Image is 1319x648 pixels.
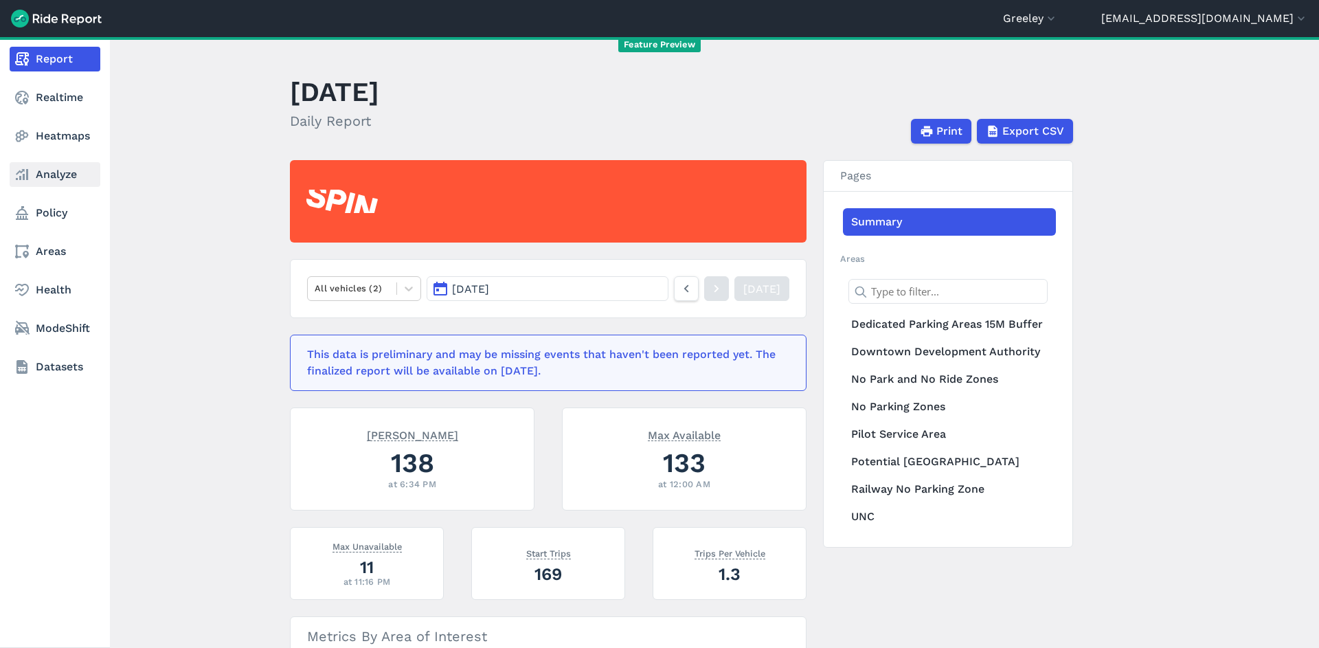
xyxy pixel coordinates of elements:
[1003,10,1058,27] button: Greeley
[670,562,789,586] div: 1.3
[290,111,379,131] h2: Daily Report
[1101,10,1308,27] button: [EMAIL_ADDRESS][DOMAIN_NAME]
[695,546,765,559] span: Trips Per Vehicle
[307,444,517,482] div: 138
[911,119,971,144] button: Print
[843,503,1056,530] a: UNC
[648,427,721,441] span: Max Available
[824,161,1072,192] h3: Pages
[10,316,100,341] a: ModeShift
[843,311,1056,338] a: Dedicated Parking Areas 15M Buffer
[11,10,102,27] img: Ride Report
[452,282,489,295] span: [DATE]
[10,85,100,110] a: Realtime
[526,546,571,559] span: Start Trips
[843,338,1056,366] a: Downtown Development Authority
[618,38,701,52] span: Feature Preview
[936,123,962,139] span: Print
[332,539,402,552] span: Max Unavailable
[306,190,378,213] img: Spin
[307,575,427,588] div: at 11:16 PM
[1002,123,1064,139] span: Export CSV
[488,562,608,586] div: 169
[843,476,1056,503] a: Railway No Parking Zone
[734,276,789,301] a: [DATE]
[848,279,1048,304] input: Type to filter...
[843,366,1056,393] a: No Park and No Ride Zones
[290,73,379,111] h1: [DATE]
[843,448,1056,476] a: Potential [GEOGRAPHIC_DATA]
[977,119,1073,144] button: Export CSV
[427,276,668,301] button: [DATE]
[843,208,1056,236] a: Summary
[579,444,789,482] div: 133
[307,555,427,579] div: 11
[843,421,1056,448] a: Pilot Service Area
[307,478,517,491] div: at 6:34 PM
[367,427,458,441] span: [PERSON_NAME]
[840,252,1056,265] h2: Areas
[10,47,100,71] a: Report
[307,346,781,379] div: This data is preliminary and may be missing events that haven't been reported yet. The finalized ...
[10,278,100,302] a: Health
[10,355,100,379] a: Datasets
[10,124,100,148] a: Heatmaps
[843,393,1056,421] a: No Parking Zones
[10,201,100,225] a: Policy
[10,239,100,264] a: Areas
[10,162,100,187] a: Analyze
[579,478,789,491] div: at 12:00 AM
